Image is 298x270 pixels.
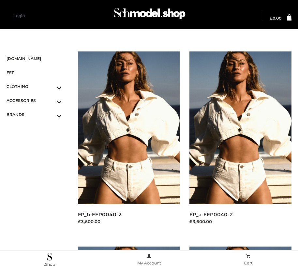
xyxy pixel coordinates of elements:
[189,211,233,218] a: FP_a-FFP0040-2
[112,4,187,27] img: Schmodel Admin 964
[7,111,62,118] span: BRANDS
[7,69,62,76] span: FFP
[244,261,253,265] span: Cart
[270,16,281,20] a: £0.00
[39,79,62,93] button: Toggle Submenu
[7,93,62,107] a: ACCESSORIESToggle Submenu
[7,97,62,104] span: ACCESSORIES
[270,16,273,21] span: £
[7,65,62,79] a: FFP
[7,83,62,90] span: CLOTHING
[39,107,62,121] button: Toggle Submenu
[199,252,298,267] a: Cart
[47,253,52,261] img: .Shop
[270,16,281,21] bdi: 0.00
[39,93,62,107] button: Toggle Submenu
[111,6,187,27] a: Schmodel Admin 964
[7,107,62,121] a: BRANDSToggle Submenu
[7,55,62,62] span: [DOMAIN_NAME]
[7,79,62,93] a: CLOTHINGToggle Submenu
[78,211,122,218] a: FP_b-FFP0040-2
[7,51,62,65] a: [DOMAIN_NAME]
[189,218,291,225] div: £3,600.00
[99,252,199,267] a: My Account
[13,13,25,18] a: Login
[78,218,180,225] div: £3,600.00
[44,262,55,267] span: .Shop
[137,261,161,265] span: My Account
